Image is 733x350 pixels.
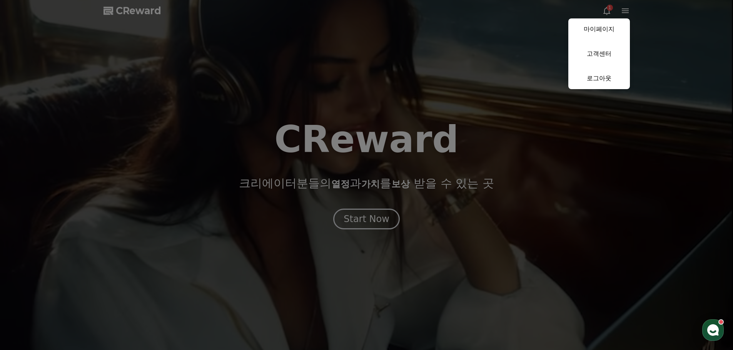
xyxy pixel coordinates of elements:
[568,18,630,89] button: 마이페이지 고객센터 로그아웃
[99,244,148,263] a: 설정
[568,18,630,40] a: 마이페이지
[568,43,630,65] a: 고객센터
[568,68,630,89] a: 로그아웃
[119,255,128,261] span: 설정
[24,255,29,261] span: 홈
[2,244,51,263] a: 홈
[70,255,80,262] span: 대화
[51,244,99,263] a: 대화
